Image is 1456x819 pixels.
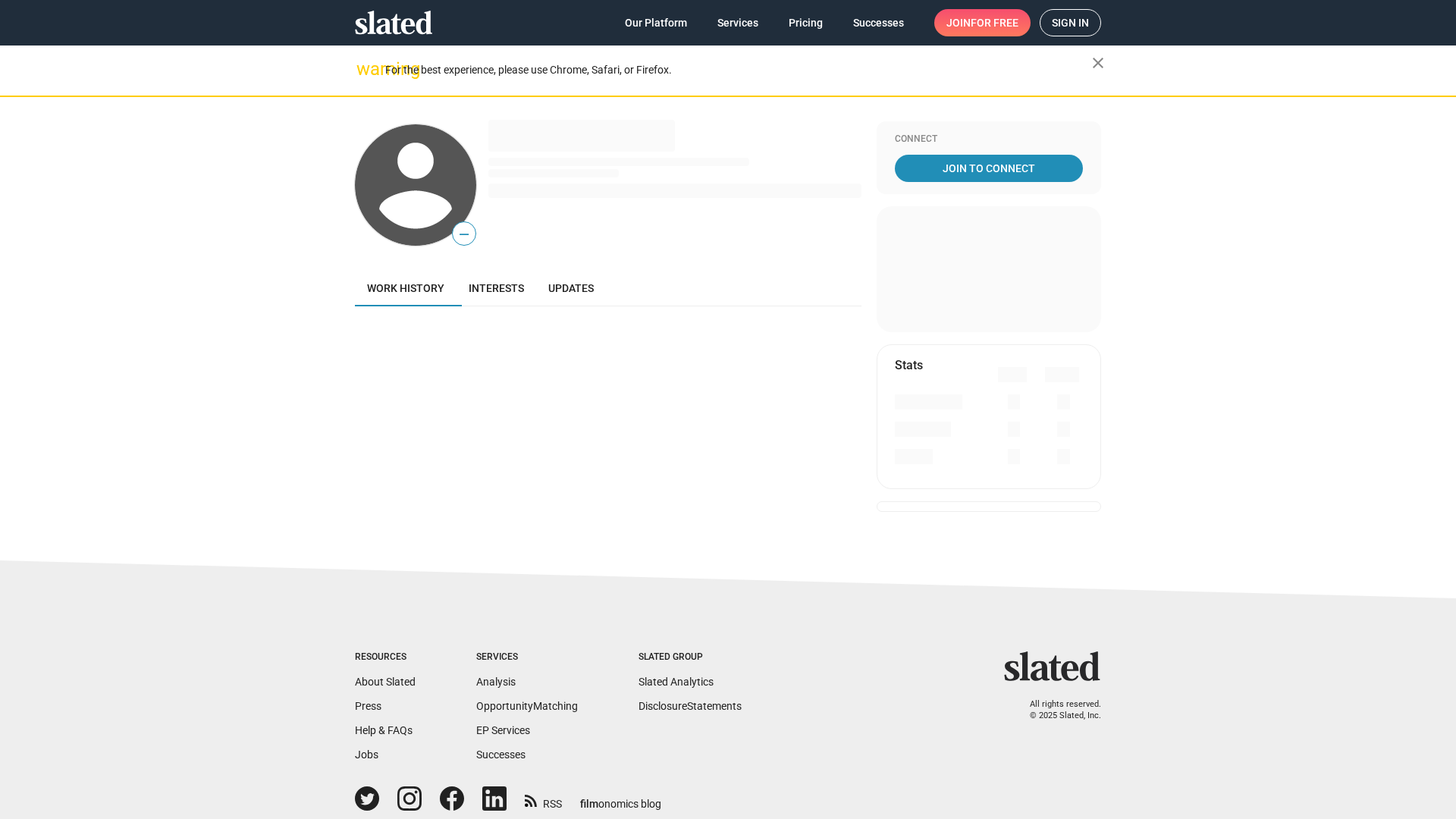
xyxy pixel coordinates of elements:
mat-icon: close [1089,54,1107,72]
a: Slated Analytics [639,676,714,688]
p: All rights reserved. © 2025 Slated, Inc. [1014,699,1101,721]
a: Work history [355,270,457,306]
mat-card-title: Stats [895,357,923,373]
a: DisclosureStatements [639,700,742,712]
a: Our Platform [613,9,699,36]
span: Pricing [789,9,823,36]
a: Joinfor free [934,9,1031,36]
span: — [453,224,475,244]
mat-icon: warning [356,60,375,78]
a: Join To Connect [895,155,1083,182]
a: Interests [457,270,536,306]
a: OpportunityMatching [476,700,578,712]
span: Sign in [1052,10,1089,36]
div: Slated Group [639,651,742,664]
a: Successes [476,748,526,761]
a: EP Services [476,724,530,736]
a: Updates [536,270,606,306]
a: Help & FAQs [355,724,413,736]
a: About Slated [355,676,416,688]
span: Join [946,9,1018,36]
span: Our Platform [625,9,687,36]
a: Sign in [1040,9,1101,36]
a: filmonomics blog [580,785,661,811]
a: Pricing [777,9,835,36]
div: Connect [895,133,1083,146]
span: Join To Connect [898,155,1080,182]
span: Interests [469,282,524,294]
div: For the best experience, please use Chrome, Safari, or Firefox. [385,60,1092,80]
span: Successes [853,9,904,36]
span: for free [971,9,1018,36]
span: film [580,798,598,810]
span: Updates [548,282,594,294]
div: Services [476,651,578,664]
a: Analysis [476,676,516,688]
a: Press [355,700,381,712]
a: RSS [525,788,562,811]
span: Services [717,9,758,36]
span: Work history [367,282,444,294]
a: Jobs [355,748,378,761]
a: Services [705,9,770,36]
div: Resources [355,651,416,664]
a: Successes [841,9,916,36]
